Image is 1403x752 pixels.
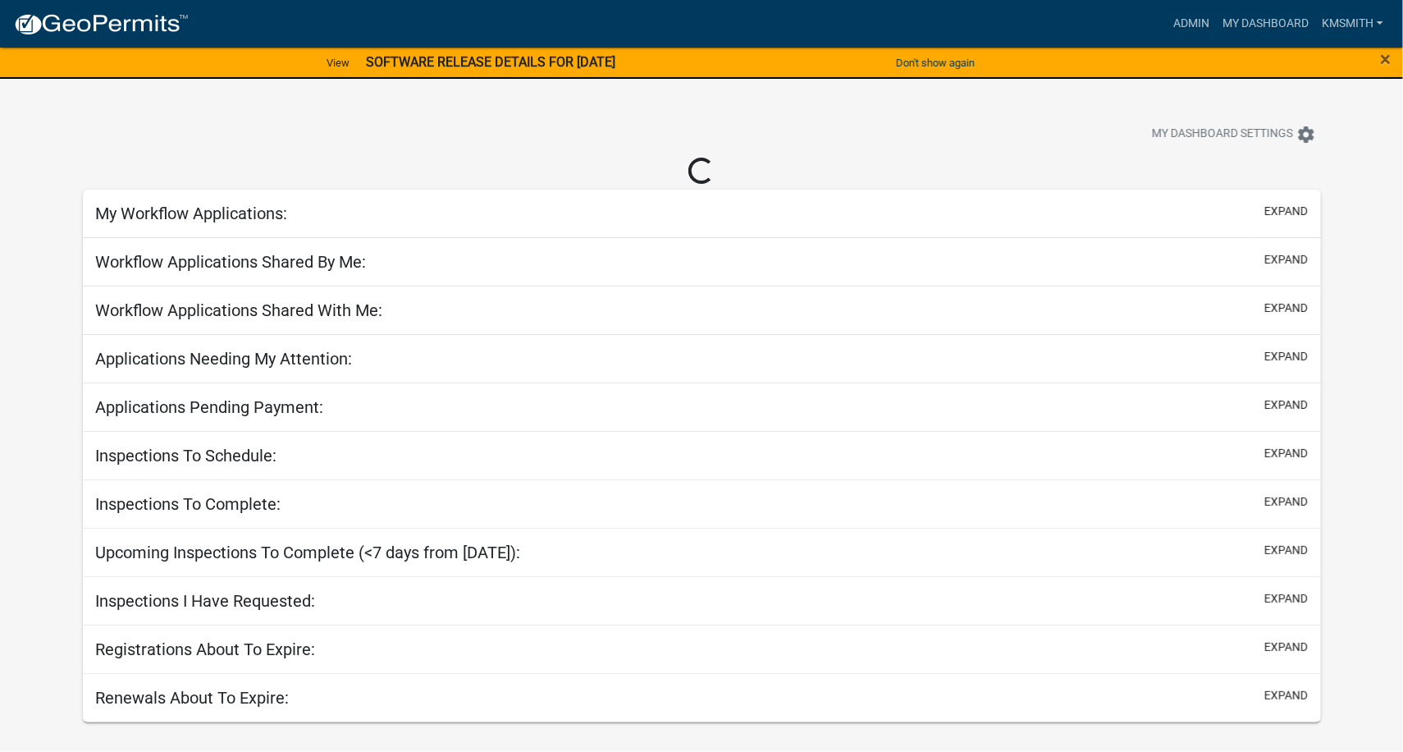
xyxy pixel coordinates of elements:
[320,49,356,76] a: View
[96,204,288,223] h5: My Workflow Applications:
[96,494,281,514] h5: Inspections To Complete:
[96,688,290,708] h5: Renewals About To Expire:
[366,54,615,70] strong: SOFTWARE RELEASE DETAILS FOR [DATE]
[96,349,353,369] h5: Applications Needing My Attention:
[1264,590,1308,608] button: expand
[1264,542,1308,559] button: expand
[1264,251,1308,268] button: expand
[1264,300,1308,317] button: expand
[1264,203,1308,220] button: expand
[1264,397,1308,414] button: expand
[1315,8,1390,39] a: kmsmith
[96,640,316,659] h5: Registrations About To Expire:
[96,591,316,611] h5: Inspections I Have Requested:
[1296,125,1316,144] i: settings
[1264,687,1308,704] button: expand
[1264,639,1308,656] button: expand
[1167,8,1216,39] a: Admin
[96,543,521,562] h5: Upcoming Inspections To Complete (<7 days from [DATE]):
[1264,348,1308,365] button: expand
[1380,49,1391,69] button: Close
[1216,8,1315,39] a: My Dashboard
[1152,125,1293,144] span: My Dashboard Settings
[96,397,324,417] h5: Applications Pending Payment:
[1264,445,1308,462] button: expand
[96,300,383,320] h5: Workflow Applications Shared With Me:
[1264,493,1308,511] button: expand
[1380,48,1391,71] span: ×
[1139,118,1329,150] button: My Dashboard Settingssettings
[96,252,367,272] h5: Workflow Applications Shared By Me:
[889,49,981,76] button: Don't show again
[96,446,277,465] h5: Inspections To Schedule:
